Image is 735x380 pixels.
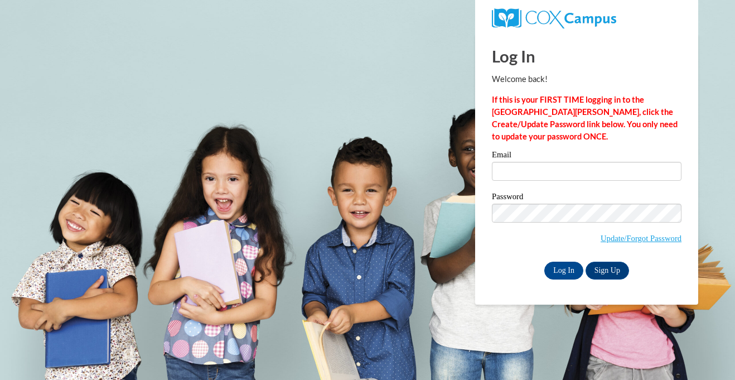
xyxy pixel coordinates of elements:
[492,45,681,68] h1: Log In
[601,234,681,243] a: Update/Forgot Password
[586,262,629,280] a: Sign Up
[492,95,678,141] strong: If this is your FIRST TIME logging in to the [GEOGRAPHIC_DATA][PERSON_NAME], click the Create/Upd...
[492,13,616,22] a: COX Campus
[492,193,681,204] label: Password
[544,262,583,280] input: Log In
[492,73,681,85] p: Welcome back!
[492,151,681,162] label: Email
[492,8,616,28] img: COX Campus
